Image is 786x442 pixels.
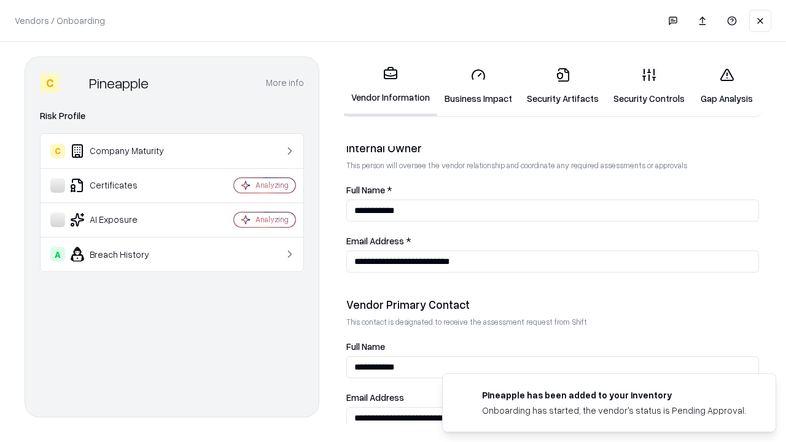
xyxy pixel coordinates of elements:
div: Pineapple [89,73,149,93]
img: Pineapple [64,73,84,93]
a: Business Impact [437,58,519,115]
div: C [40,73,60,93]
div: Breach History [50,247,197,262]
p: This contact is designated to receive the assessment request from Shift [346,317,759,327]
div: C [50,144,65,158]
div: Vendor Primary Contact [346,297,759,312]
div: A [50,247,65,262]
div: Analyzing [255,180,289,190]
div: Pineapple has been added to your inventory [482,389,746,401]
div: Company Maturity [50,144,197,158]
img: pineappleenergy.com [457,389,472,403]
div: Internal Owner [346,141,759,155]
p: Vendors / Onboarding [15,14,105,27]
div: Onboarding has started, the vendor's status is Pending Approval. [482,404,746,417]
div: Certificates [50,178,197,193]
a: Security Controls [606,58,692,115]
label: Email Address * [346,236,759,246]
p: This person will oversee the vendor relationship and coordinate any required assessments or appro... [346,160,759,171]
label: Email Address [346,393,759,402]
a: Gap Analysis [692,58,761,115]
button: More info [266,72,304,94]
div: AI Exposure [50,212,197,227]
a: Security Artifacts [519,58,606,115]
a: Vendor Information [344,56,437,116]
label: Full Name [346,342,759,351]
div: Analyzing [255,214,289,225]
label: Full Name * [346,185,759,195]
div: Risk Profile [40,109,304,123]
